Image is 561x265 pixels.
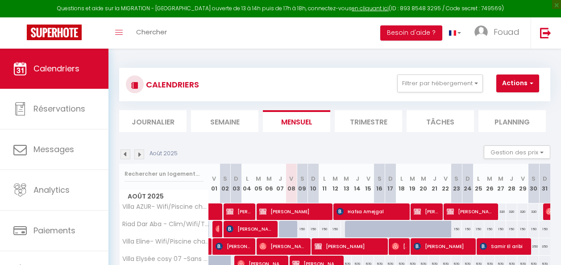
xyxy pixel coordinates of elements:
[407,110,474,132] li: Tâches
[484,221,495,237] div: 150
[335,110,402,132] li: Trimestre
[510,174,513,183] abbr: J
[506,203,517,220] div: 320
[344,174,349,183] abbr: M
[242,164,253,203] th: 04
[433,174,436,183] abbr: J
[496,75,539,92] button: Actions
[418,164,429,203] th: 20
[223,174,227,183] abbr: S
[478,110,546,132] li: Planning
[385,164,396,203] th: 17
[473,221,484,237] div: 150
[330,164,341,203] th: 12
[278,174,282,183] abbr: J
[532,174,536,183] abbr: S
[451,221,462,237] div: 150
[440,164,451,203] th: 22
[528,164,539,203] th: 30
[352,4,389,12] a: en cliquant ici
[462,221,473,237] div: 150
[33,63,79,74] span: Calendriers
[451,164,462,203] th: 23
[332,174,338,183] abbr: M
[212,174,216,183] abbr: V
[494,26,519,37] span: Fouad
[396,164,407,203] th: 18
[356,174,359,183] abbr: J
[517,221,528,237] div: 150
[468,17,531,49] a: ... Fouad
[517,164,528,203] th: 29
[465,174,470,183] abbr: D
[429,164,440,203] th: 21
[226,220,273,237] span: [PERSON_NAME]
[521,174,525,183] abbr: V
[216,220,219,237] span: Minh-[PERSON_NAME]
[150,149,178,158] p: Août 2025
[231,164,242,203] th: 03
[286,164,297,203] th: 08
[253,164,264,203] th: 05
[120,190,208,203] span: Août 2025
[226,203,251,220] span: [PERSON_NAME]
[300,174,304,183] abbr: S
[308,221,319,237] div: 150
[397,75,483,92] button: Filtrer par hébergement
[315,238,382,255] span: [PERSON_NAME]
[125,166,204,182] input: Rechercher un logement...
[216,238,251,255] span: [PERSON_NAME]
[259,203,327,220] span: [PERSON_NAME]
[421,174,426,183] abbr: M
[484,145,550,159] button: Gestion des prix
[264,164,275,203] th: 06
[308,164,319,203] th: 10
[323,174,326,183] abbr: L
[528,221,539,237] div: 150
[528,203,539,220] div: 320
[144,75,199,95] h3: CALENDRIERS
[400,174,403,183] abbr: L
[33,184,70,195] span: Analytics
[480,238,526,255] span: Samir El aribi
[256,174,261,183] abbr: M
[410,174,415,183] abbr: M
[414,238,471,255] span: [PERSON_NAME]
[539,164,550,203] th: 31
[234,174,238,183] abbr: D
[498,174,503,183] abbr: M
[289,174,293,183] abbr: V
[119,110,187,132] li: Journalier
[191,110,258,132] li: Semaine
[266,174,272,183] abbr: M
[136,27,167,37] span: Chercher
[33,144,74,155] span: Messages
[374,164,385,203] th: 16
[407,164,418,203] th: 19
[462,164,473,203] th: 24
[378,174,382,183] abbr: S
[263,110,330,132] li: Mensuel
[495,164,506,203] th: 27
[540,27,551,38] img: logout
[495,221,506,237] div: 150
[33,103,85,114] span: Réservations
[414,203,439,220] span: [PERSON_NAME]
[380,25,442,41] button: Besoin d'aide ?
[495,203,506,220] div: 320
[121,238,210,245] span: Villa Eline- Wifi/Piscine chauffée/Sans vis-à-vis
[330,221,341,237] div: 150
[319,221,330,237] div: 150
[474,25,488,39] img: ...
[524,228,561,265] iframe: LiveChat chat widget
[444,174,448,183] abbr: V
[297,164,308,203] th: 09
[121,256,210,262] span: Villa Elysée cosy 07 -Sans vis-à-vis|WifiHD|PiscineChauffée
[129,17,174,49] a: Chercher
[454,174,458,183] abbr: S
[487,174,492,183] abbr: M
[246,174,249,183] abbr: L
[259,238,306,255] span: [PERSON_NAME]
[319,164,330,203] th: 11
[297,221,308,237] div: 150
